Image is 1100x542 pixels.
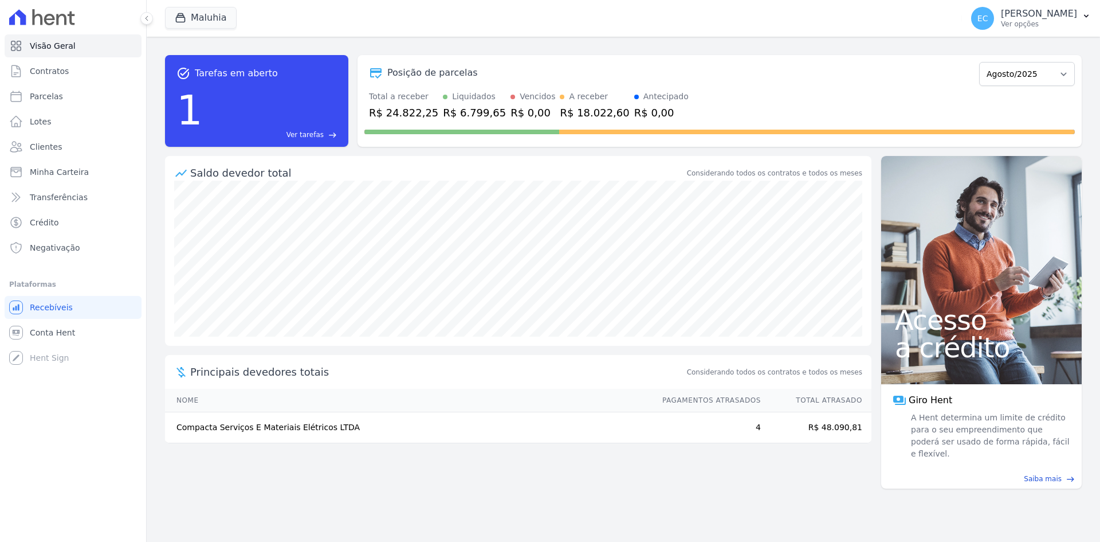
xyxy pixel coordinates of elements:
[1066,475,1075,483] span: east
[888,474,1075,484] a: Saiba mais east
[30,116,52,127] span: Lotes
[176,80,203,140] div: 1
[687,168,862,178] div: Considerando todos os contratos e todos os meses
[909,412,1070,460] span: A Hent determina um limite de crédito para o seu empreendimento que poderá ser usado de forma ráp...
[643,91,689,103] div: Antecipado
[5,186,142,209] a: Transferências
[5,34,142,57] a: Visão Geral
[5,211,142,234] a: Crédito
[190,165,685,181] div: Saldo devedor total
[30,141,62,153] span: Clientes
[165,412,651,443] td: Compacta Serviços E Materiais Elétricos LTDA
[895,306,1068,334] span: Acesso
[5,85,142,108] a: Parcelas
[1024,474,1062,484] span: Saiba mais
[895,334,1068,361] span: a crédito
[443,105,506,120] div: R$ 6.799,65
[30,302,73,313] span: Recebíveis
[560,105,629,120] div: R$ 18.022,60
[30,166,89,178] span: Minha Carteira
[30,91,63,102] span: Parcelas
[977,14,988,22] span: EC
[165,389,651,412] th: Nome
[328,131,337,139] span: east
[30,192,88,203] span: Transferências
[207,130,337,140] a: Ver tarefas east
[761,389,871,412] th: Total Atrasado
[5,135,142,158] a: Clientes
[30,327,75,338] span: Conta Hent
[176,67,190,80] span: task_alt
[634,105,689,120] div: R$ 0,00
[30,217,59,228] span: Crédito
[5,110,142,133] a: Lotes
[369,105,438,120] div: R$ 24.822,25
[387,66,478,80] div: Posição de parcelas
[165,7,237,29] button: Maluhia
[5,296,142,319] a: Recebíveis
[195,67,278,80] span: Tarefas em aberto
[452,91,496,103] div: Liquidados
[761,412,871,443] td: R$ 48.090,81
[369,91,438,103] div: Total a receber
[30,40,76,52] span: Visão Geral
[687,367,862,377] span: Considerando todos os contratos e todos os meses
[962,2,1100,34] button: EC [PERSON_NAME] Ver opções
[5,321,142,344] a: Conta Hent
[5,161,142,184] a: Minha Carteira
[30,242,80,254] span: Negativação
[510,105,555,120] div: R$ 0,00
[651,412,761,443] td: 4
[30,65,69,77] span: Contratos
[286,130,324,140] span: Ver tarefas
[1001,8,1077,20] p: [PERSON_NAME]
[909,393,952,407] span: Giro Hent
[651,389,761,412] th: Pagamentos Atrasados
[5,236,142,259] a: Negativação
[5,60,142,83] a: Contratos
[520,91,555,103] div: Vencidos
[569,91,608,103] div: A receber
[9,278,137,291] div: Plataformas
[190,364,685,380] span: Principais devedores totais
[1001,20,1077,29] p: Ver opções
